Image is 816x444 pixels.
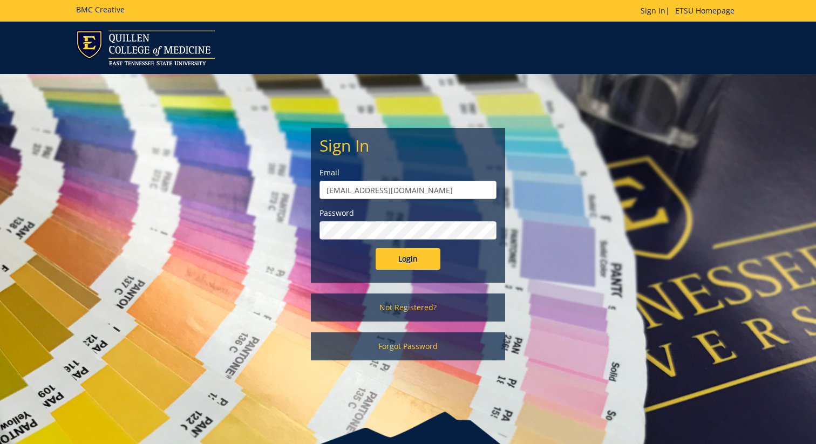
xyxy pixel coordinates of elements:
h2: Sign In [319,136,497,154]
a: Sign In [641,5,665,16]
a: Not Registered? [311,293,505,322]
input: Login [376,248,440,270]
a: Forgot Password [311,332,505,360]
label: Email [319,167,497,178]
img: ETSU logo [76,30,215,65]
p: | [641,5,740,16]
h5: BMC Creative [76,5,125,13]
a: ETSU Homepage [670,5,740,16]
label: Password [319,208,497,218]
